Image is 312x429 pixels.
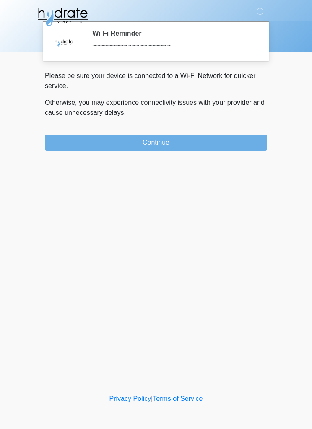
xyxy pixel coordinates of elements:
button: Continue [45,135,267,151]
span: . [124,109,126,116]
div: ~~~~~~~~~~~~~~~~~~~~ [92,41,255,51]
a: Privacy Policy [109,395,151,402]
img: Agent Avatar [51,29,76,55]
p: Please be sure your device is connected to a Wi-Fi Network for quicker service. [45,71,267,91]
img: Hydrate IV Bar - Glendale Logo [36,6,88,27]
a: | [151,395,153,402]
a: Terms of Service [153,395,203,402]
p: Otherwise, you may experience connectivity issues with your provider and cause unnecessary delays [45,98,267,118]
